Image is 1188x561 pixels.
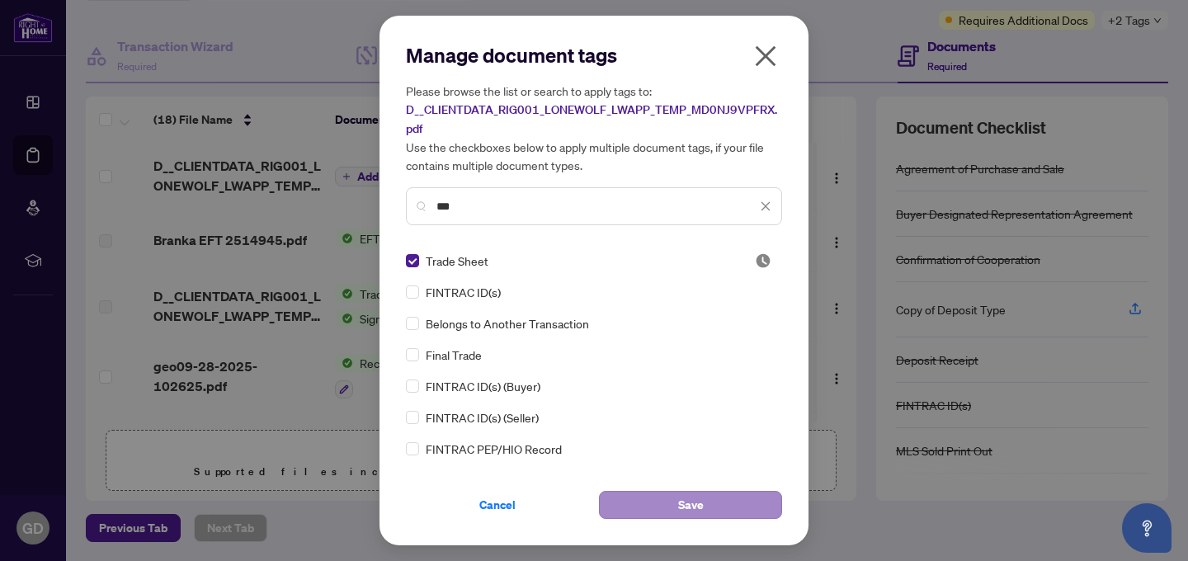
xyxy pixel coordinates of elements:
[479,492,516,518] span: Cancel
[406,82,782,174] h5: Please browse the list or search to apply tags to: Use the checkboxes below to apply multiple doc...
[678,492,704,518] span: Save
[426,440,562,458] span: FINTRAC PEP/HIO Record
[406,42,782,68] h2: Manage document tags
[1122,503,1171,553] button: Open asap
[760,200,771,212] span: close
[426,252,488,270] span: Trade Sheet
[426,314,589,332] span: Belongs to Another Transaction
[426,377,540,395] span: FINTRAC ID(s) (Buyer)
[406,102,777,136] span: D__CLIENTDATA_RIG001_LONEWOLF_LWAPP_TEMP_MD0NJ9VPFRX.pdf
[406,491,589,519] button: Cancel
[755,252,771,269] span: Pending Review
[599,491,782,519] button: Save
[755,252,771,269] img: status
[426,408,539,427] span: FINTRAC ID(s) (Seller)
[752,43,779,69] span: close
[426,283,501,301] span: FINTRAC ID(s)
[426,346,482,364] span: Final Trade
